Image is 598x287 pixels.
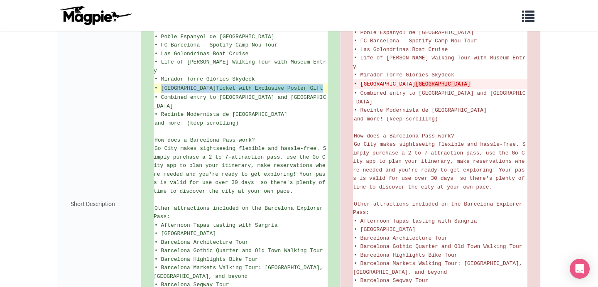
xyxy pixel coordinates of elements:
[154,145,328,194] span: Go City makes sightseeing flexible and hassle-free. Simply purchase a 2 to 7-attraction pass, use...
[154,137,255,143] span: How does a Barcelona Pass work?
[154,34,274,40] span: • Poble Espanyol de [GEOGRAPHIC_DATA]
[154,265,326,280] span: • Barcelona Markets Walking Tour: [GEOGRAPHIC_DATA], [GEOGRAPHIC_DATA], and beyond
[354,80,527,88] del: • [GEOGRAPHIC_DATA]
[353,55,525,70] span: • Life of [PERSON_NAME] Walking Tour with Museum Entry
[154,111,287,118] span: • Recinte Modernista de [GEOGRAPHIC_DATA]
[354,252,458,258] span: • Barcelona Highlights Bike Tour
[354,29,474,36] span: • Poble Espanyol de [GEOGRAPHIC_DATA]
[154,76,255,82] span: • Mirador Torre Glòries Skydeck
[354,72,454,78] span: • Mirador Torre Glòries Skydeck
[353,90,525,105] span: • Combined entry to [GEOGRAPHIC_DATA] and [GEOGRAPHIC_DATA]
[415,81,471,87] strong: [GEOGRAPHIC_DATA]
[154,120,239,126] span: and more! (keep scrolling)
[354,277,428,284] span: • Barcelona Segway Tour
[354,133,454,139] span: How does a Barcelona Pass work?
[354,107,487,113] span: • Recinte Modernista de [GEOGRAPHIC_DATA]
[154,205,326,220] span: Other attractions included on the Barcelona Explorer Pass:
[154,59,326,74] span: • Life of [PERSON_NAME] Walking Tour with Museum Entry
[154,248,323,254] span: • Barcelona Gothic Quarter and Old Town Walking Tour
[58,5,133,25] img: logo-ab69f6fb50320c5b225c76a69d11143b.png
[354,116,438,122] span: and more! (keep scrolling)
[354,38,477,44] span: • FC Barcelona - Spotify Camp Nou Tour
[154,256,258,262] span: • Barcelona Highlights Bike Tour
[154,51,248,57] span: • Las Golondrinas Boat Cruise
[154,231,216,237] span: • [GEOGRAPHIC_DATA]
[154,239,248,245] span: • Barcelona Architecture Tour
[353,141,528,190] span: Go City makes sightseeing flexible and hassle-free. Simply purchase a 2 to 7-attraction pass, use...
[154,94,326,109] span: • Combined entry to [GEOGRAPHIC_DATA] and [GEOGRAPHIC_DATA]
[354,226,415,233] span: • [GEOGRAPHIC_DATA]
[354,47,448,53] span: • Las Golondrinas Boat Cruise
[570,259,590,279] div: Open Intercom Messenger
[154,84,327,93] ins: • [GEOGRAPHIC_DATA]
[353,260,525,275] span: • Barcelona Markets Walking Tour: [GEOGRAPHIC_DATA], [GEOGRAPHIC_DATA], and beyond
[154,222,277,228] span: • Afternoon Tapas tasting with Sangria
[216,85,323,91] strong: Ticket with Exclusive Poster Gift
[354,243,522,250] span: • Barcelona Gothic Quarter and Old Town Walking Tour
[354,235,448,241] span: • Barcelona Architecture Tour
[353,201,525,216] span: Other attractions included on the Barcelona Explorer Pass:
[354,218,477,224] span: • Afternoon Tapas tasting with Sangria
[154,42,277,48] span: • FC Barcelona - Spotify Camp Nou Tour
